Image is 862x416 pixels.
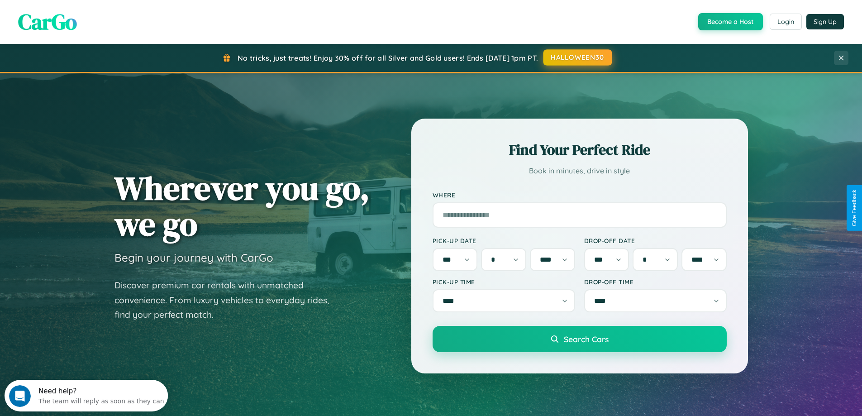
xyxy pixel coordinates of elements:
[543,49,612,66] button: HALLOWEEN30
[34,8,160,15] div: Need help?
[4,4,168,29] div: Open Intercom Messenger
[114,278,341,322] p: Discover premium car rentals with unmatched convenience. From luxury vehicles to everyday rides, ...
[770,14,802,30] button: Login
[9,385,31,407] iframe: Intercom live chat
[5,380,168,411] iframe: Intercom live chat discovery launcher
[433,326,727,352] button: Search Cars
[238,53,538,62] span: No tricks, just treats! Enjoy 30% off for all Silver and Gold users! Ends [DATE] 1pm PT.
[584,237,727,244] label: Drop-off Date
[433,191,727,199] label: Where
[433,164,727,177] p: Book in minutes, drive in style
[433,278,575,286] label: Pick-up Time
[34,15,160,24] div: The team will reply as soon as they can
[114,251,273,264] h3: Begin your journey with CarGo
[18,7,77,37] span: CarGo
[851,190,857,226] div: Give Feedback
[584,278,727,286] label: Drop-off Time
[114,170,370,242] h1: Wherever you go, we go
[433,237,575,244] label: Pick-up Date
[806,14,844,29] button: Sign Up
[433,140,727,160] h2: Find Your Perfect Ride
[698,13,763,30] button: Become a Host
[564,334,609,344] span: Search Cars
